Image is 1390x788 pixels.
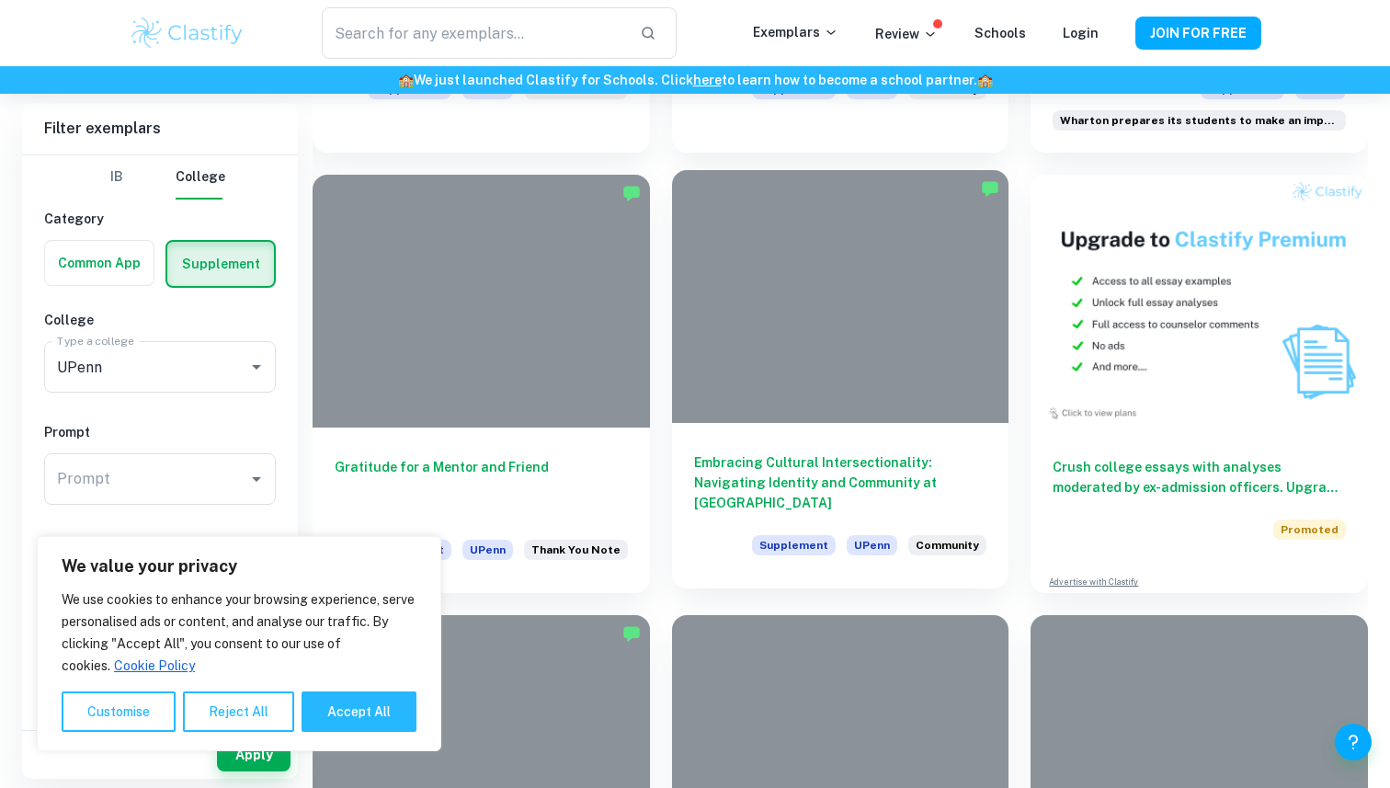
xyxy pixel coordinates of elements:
p: We value your privacy [62,555,416,577]
div: How will you explore community at Penn? Consider how Penn will help shape your perspective and id... [908,535,986,566]
a: Schools [974,26,1026,40]
span: 🏫 [398,73,414,87]
img: Marked [981,179,999,198]
p: Review [875,24,938,44]
img: Marked [622,184,641,202]
button: Help and Feedback [1335,724,1372,760]
div: We value your privacy [37,536,441,751]
button: IB [95,155,139,200]
button: Supplement [167,242,274,286]
button: Common App [45,241,154,285]
img: Thumbnail [1031,175,1368,428]
img: Clastify logo [129,15,245,51]
button: Reject All [183,691,294,732]
h6: Crush college essays with analyses moderated by ex-admission officers. Upgrade now [1053,457,1346,497]
div: Filter type choice [95,155,225,200]
h6: Major [44,534,276,554]
button: Customise [62,691,176,732]
span: Promoted [1273,520,1346,540]
a: Embracing Cultural Intersectionality: Navigating Identity and Community at [GEOGRAPHIC_DATA]Suppl... [672,175,1009,593]
span: Community [916,537,979,554]
button: Apply [217,738,291,771]
h6: College [44,310,276,330]
img: Marked [622,624,641,643]
h6: Category [44,209,276,229]
span: Supplement [752,535,836,555]
h6: Filter exemplars [22,103,298,154]
button: JOIN FOR FREE [1135,17,1261,50]
a: Advertise with Clastify [1049,576,1138,588]
a: Gratitude for a Mentor and FriendSupplementUPennWrite a short thank-you note to someone you have ... [313,175,650,593]
h6: Prompt [44,422,276,442]
h6: Embracing Cultural Intersectionality: Navigating Identity and Community at [GEOGRAPHIC_DATA] [694,452,987,513]
a: Login [1063,26,1099,40]
span: Thank You Note [531,542,621,558]
span: UPenn [847,535,897,555]
span: Wharton prepares its students to make an impact by applying business method [1060,112,1339,129]
div: How will you explore community at Penn? Consider how Penn will help shape your perspective, and h... [908,79,986,110]
a: Cookie Policy [113,657,196,674]
button: Open [244,466,269,492]
span: 🏫 [977,73,993,87]
button: College [176,155,225,200]
div: Wharton prepares its students to make an impact by applying business methods and economic theory ... [1053,110,1346,131]
h6: We just launched Clastify for Schools. Click to learn how to become a school partner. [4,70,1386,90]
div: Write a short thank-you note to someone you have not yet thanked and would like to acknowledge. (... [524,79,628,110]
p: We use cookies to enhance your browsing experience, serve personalised ads or content, and analys... [62,588,416,677]
h6: Gratitude for a Mentor and Friend [335,457,628,518]
button: Open [244,354,269,380]
button: Accept All [302,691,416,732]
span: UPenn [462,540,513,560]
label: Type a college [57,333,133,348]
div: Write a short thank-you note to someone you have not yet thanked and would like to acknowledge. (... [524,540,628,571]
p: Exemplars [753,22,838,42]
input: Search for any exemplars... [322,7,625,59]
a: here [693,73,722,87]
